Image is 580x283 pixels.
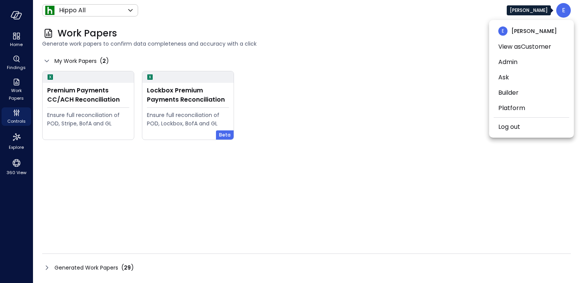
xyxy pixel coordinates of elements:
span: [PERSON_NAME] [511,27,557,35]
li: Ask [494,70,569,85]
li: Platform [494,100,569,116]
li: Admin [494,54,569,70]
div: [PERSON_NAME] [507,5,551,15]
div: E [498,26,507,36]
li: Builder [494,85,569,100]
a: Log out [498,122,520,132]
li: View as Customer [494,39,569,54]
